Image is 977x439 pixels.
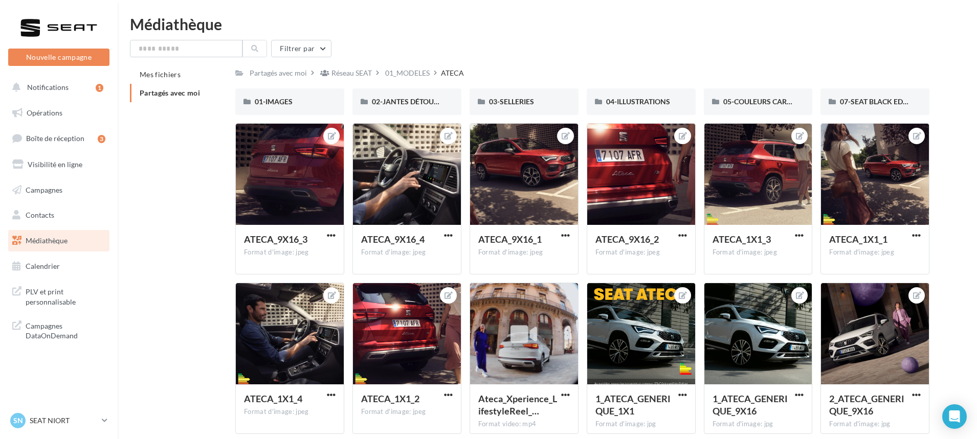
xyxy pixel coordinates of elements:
a: Boîte de réception3 [6,127,112,149]
div: Open Intercom Messenger [942,404,967,429]
span: Médiathèque [26,236,68,245]
span: ATECA_9X16_2 [595,234,659,245]
a: Campagnes DataOnDemand [6,315,112,345]
div: 1 [96,84,103,92]
a: Visibilité en ligne [6,154,112,175]
a: Campagnes [6,179,112,201]
span: ATECA_9X16_3 [244,234,307,245]
span: Notifications [27,83,69,91]
span: Campagnes DataOnDemand [26,319,105,341]
div: Format d'image: jpeg [361,407,453,417]
span: 01-IMAGES [255,97,293,106]
span: Contacts [26,211,54,219]
div: Format d'image: jpeg [244,407,336,417]
span: 07-SEAT BLACK EDITIONS [840,97,926,106]
span: PLV et print personnalisable [26,285,105,307]
div: ATECA [441,68,464,78]
span: Mes fichiers [140,70,181,79]
span: 03-SELLERIES [489,97,534,106]
button: Nouvelle campagne [8,49,109,66]
span: SN [13,415,23,426]
a: Calendrier [6,256,112,277]
a: Opérations [6,102,112,124]
span: ATECA_1X1_3 [713,234,771,245]
div: Format d'image: jpg [713,420,804,429]
div: 01_MODELES [385,68,430,78]
span: 05-COULEURS CARROSSERIES [723,97,824,106]
div: Format d'image: jpeg [829,248,921,257]
button: Filtrer par [271,40,331,57]
span: Boîte de réception [26,134,84,143]
a: Contacts [6,204,112,226]
span: 1_ATECA_GENERIQUE_1X1 [595,393,671,417]
span: 2_ATECA_GENERIQUE_9X16 [829,393,904,417]
div: Format d'image: jpeg [478,248,570,257]
div: Réseau SEAT [331,68,372,78]
p: SEAT NIORT [30,415,98,426]
span: ATECA_9X16_4 [361,234,425,245]
span: ATECA_9X16_1 [478,234,542,245]
div: Format d'image: jpeg [361,248,453,257]
span: 04-ILLUSTRATIONS [606,97,670,106]
div: Format d'image: jpg [829,420,921,429]
span: Visibilité en ligne [28,160,82,169]
a: Médiathèque [6,230,112,251]
a: PLV et print personnalisable [6,281,112,311]
a: SN SEAT NIORT [8,411,109,430]
div: Format d'image: jpg [595,420,687,429]
div: Format d'image: jpeg [595,248,687,257]
div: Médiathèque [130,16,965,32]
span: Partagés avec moi [140,88,200,97]
div: Format d'image: jpeg [244,248,336,257]
span: ATECA_1X1_1 [829,234,887,245]
span: Calendrier [26,262,60,270]
span: 02-JANTES DÉTOURÉES [372,97,451,106]
button: Notifications 1 [6,77,107,98]
span: Campagnes [26,185,62,194]
span: ATECA_1X1_4 [244,393,302,404]
span: ATECA_1X1_2 [361,393,419,404]
div: Partagés avec moi [250,68,307,78]
div: Format d'image: jpeg [713,248,804,257]
div: 3 [98,135,105,143]
span: Ateca_Xperience_LifestyleReel_FR [478,393,557,417]
span: Opérations [27,108,62,117]
span: 1_ATECA_GENERIQUE_9X16 [713,393,788,417]
div: Format video: mp4 [478,420,570,429]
